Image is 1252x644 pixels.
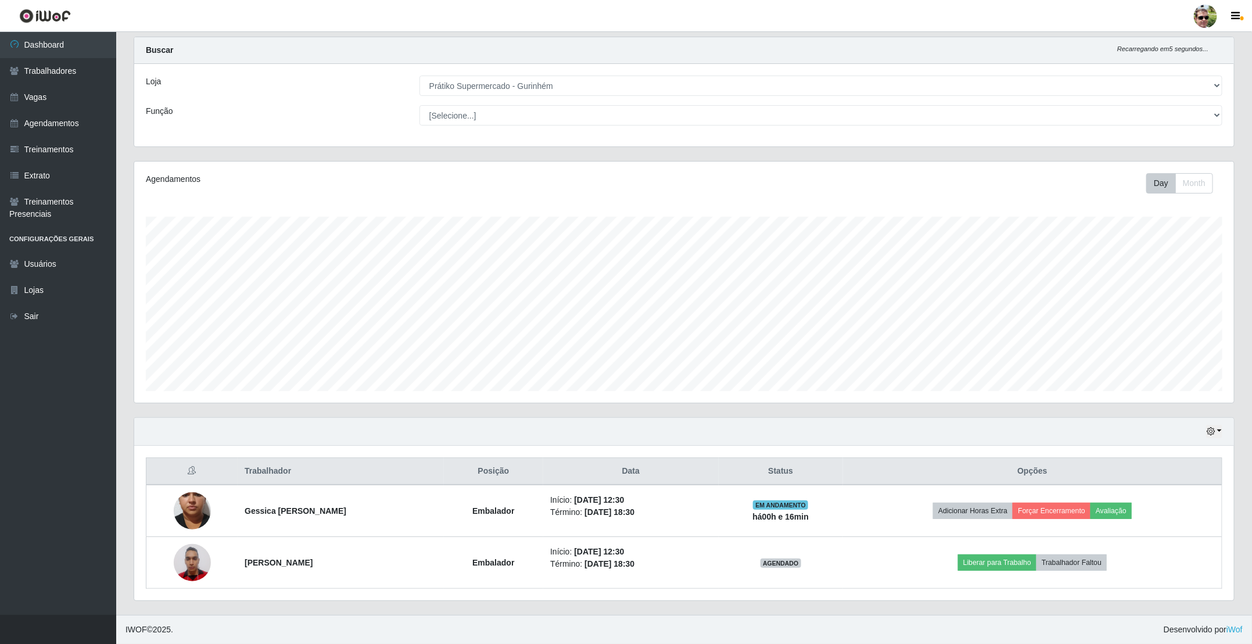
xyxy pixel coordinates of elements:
button: Trabalhador Faltou [1036,554,1107,571]
strong: Buscar [146,45,173,55]
time: [DATE] 12:30 [574,495,624,505]
th: Data [543,458,718,485]
div: First group [1146,173,1213,194]
th: Posição [444,458,544,485]
img: CoreUI Logo [19,9,71,23]
button: Month [1175,173,1213,194]
strong: Embalador [472,558,514,567]
span: Desenvolvido por [1164,624,1243,636]
time: [DATE] 18:30 [584,559,634,568]
span: AGENDADO [760,559,801,568]
label: Loja [146,76,161,88]
li: Início: [550,494,711,506]
li: Término: [550,506,711,518]
th: Status [719,458,844,485]
button: Day [1146,173,1176,194]
time: [DATE] 18:30 [584,507,634,517]
span: © 2025 . [125,624,173,636]
li: Início: [550,546,711,558]
button: Avaliação [1090,503,1132,519]
a: iWof [1226,625,1243,634]
img: 1746572657158.jpeg [174,470,211,552]
th: Opções [843,458,1222,485]
span: EM ANDAMENTO [753,500,808,510]
th: Trabalhador [238,458,443,485]
button: Forçar Encerramento [1013,503,1090,519]
label: Função [146,105,173,117]
i: Recarregando em 5 segundos... [1117,45,1208,52]
strong: Embalador [472,506,514,516]
strong: [PERSON_NAME] [245,558,313,567]
div: Agendamentos [146,173,584,185]
strong: Gessica [PERSON_NAME] [245,506,346,516]
button: Liberar para Trabalho [958,554,1036,571]
strong: há 00 h e 16 min [753,512,809,521]
time: [DATE] 12:30 [574,547,624,556]
button: Adicionar Horas Extra [933,503,1013,519]
img: 1747520366813.jpeg [174,538,211,587]
span: IWOF [125,625,147,634]
li: Término: [550,558,711,570]
div: Toolbar with button groups [1146,173,1222,194]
